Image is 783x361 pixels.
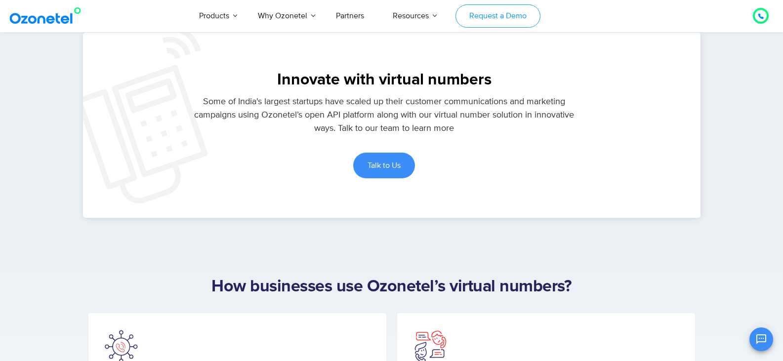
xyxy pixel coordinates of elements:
[83,277,701,297] h2: How businesses use Ozonetel’s virtual numbers?
[368,161,401,169] span: Talk to Us
[353,153,415,178] a: Talk to Us
[93,72,676,88] h5: Innovate with virtual numbers
[749,327,773,351] button: Open chat
[186,95,582,135] p: Some of India's largest startups have scaled up their customer communications and marketing campa...
[455,4,540,28] a: Request a Demo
